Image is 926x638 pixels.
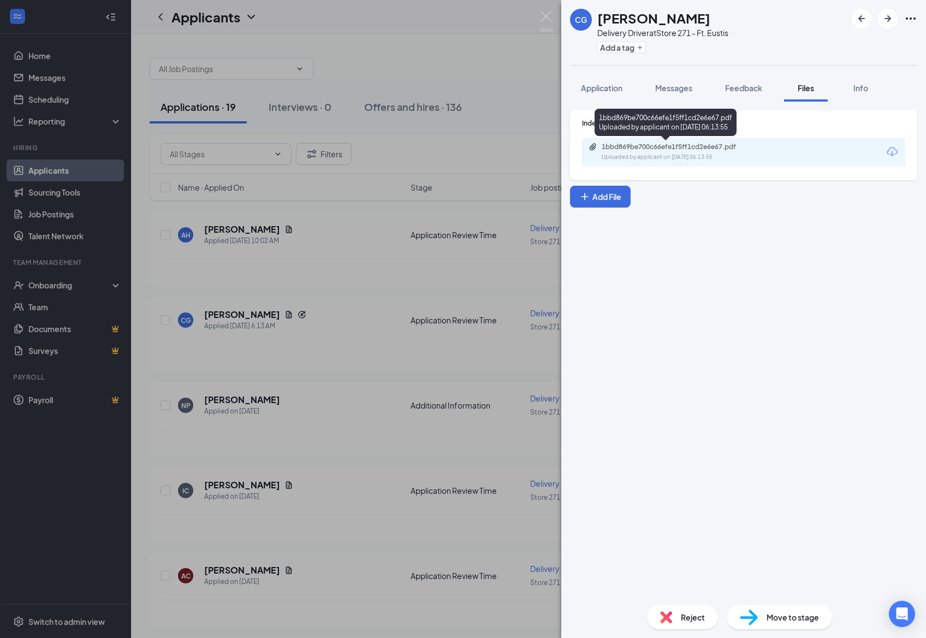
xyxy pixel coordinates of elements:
span: Feedback [725,83,762,93]
svg: Plus [637,44,643,51]
div: Open Intercom Messenger [889,601,915,627]
span: Move to stage [767,611,819,623]
span: Files [798,83,814,93]
h1: [PERSON_NAME] [597,9,710,27]
button: ArrowLeftNew [852,9,871,28]
svg: ArrowRight [881,12,894,25]
a: Paperclip1bbd869be700c66efe1f5ff1cd2e6e67.pdfUploaded by applicant on [DATE] 06:13:55 [589,143,765,162]
svg: Plus [579,191,590,202]
svg: Ellipses [904,12,917,25]
svg: ArrowLeftNew [855,12,868,25]
div: Indeed Resume [582,119,905,128]
button: Add FilePlus [570,186,631,208]
span: Info [853,83,868,93]
div: CG [575,14,587,25]
button: ArrowRight [878,9,898,28]
span: Application [581,83,622,93]
div: 1bbd869be700c66efe1f5ff1cd2e6e67.pdf Uploaded by applicant on [DATE] 06:13:55 [595,109,737,136]
div: 1bbd869be700c66efe1f5ff1cd2e6e67.pdf [602,143,755,151]
span: Reject [681,611,705,623]
span: Messages [655,83,692,93]
div: Uploaded by applicant on [DATE] 06:13:55 [602,153,765,162]
button: PlusAdd a tag [597,42,646,53]
svg: Paperclip [589,143,597,151]
div: Delivery Driver at Store 271 - Ft. Eustis [597,27,728,38]
svg: Download [886,145,899,158]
